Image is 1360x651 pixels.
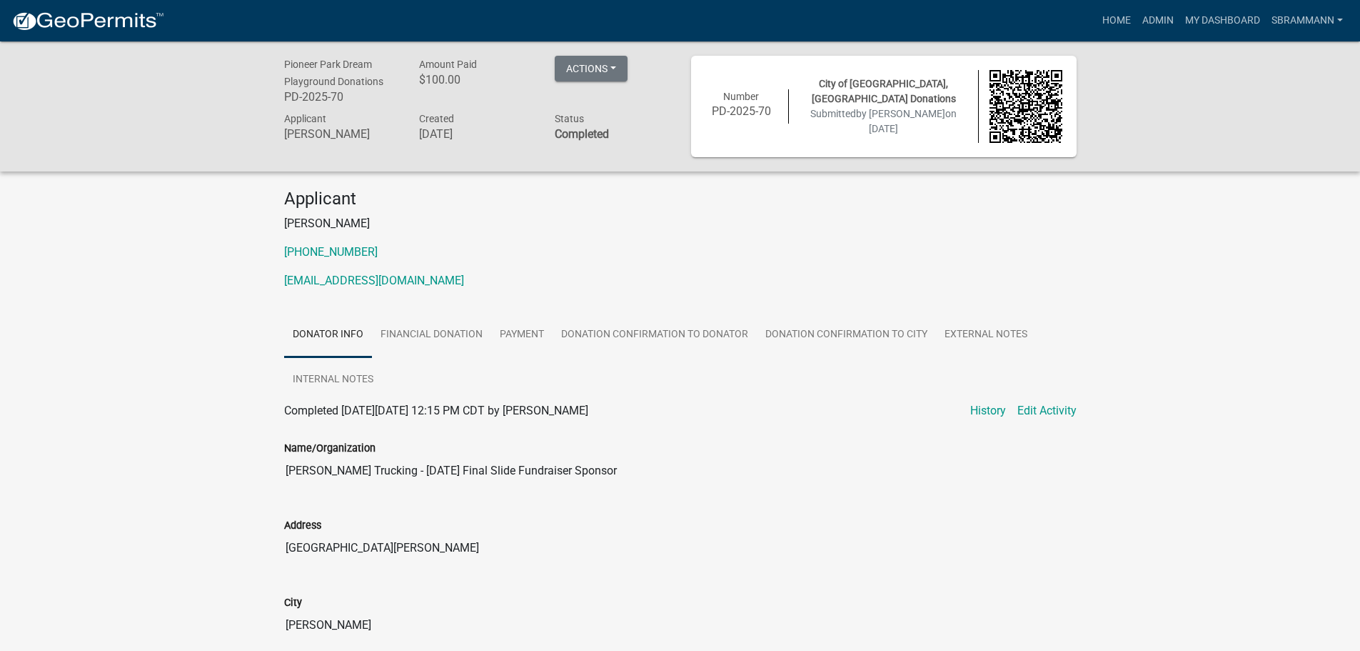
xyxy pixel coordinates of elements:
span: Completed [DATE][DATE] 12:15 PM CDT by [PERSON_NAME] [284,404,588,417]
span: Submitted on [DATE] [810,108,957,134]
span: by [PERSON_NAME] [856,108,945,119]
label: Name/Organization [284,444,376,454]
h6: PD-2025-70 [284,90,398,104]
label: Address [284,521,321,531]
span: Created [419,113,454,124]
a: My Dashboard [1179,7,1266,34]
a: Donation Confirmation to City [757,312,936,358]
h4: Applicant [284,189,1077,209]
p: [PERSON_NAME] [284,215,1077,232]
a: History [970,402,1006,419]
a: [EMAIL_ADDRESS][DOMAIN_NAME] [284,274,464,287]
a: Payment [491,312,553,358]
a: Donation Confirmation to Donator [553,312,757,358]
a: External Notes [936,312,1036,358]
a: Financial Donation [372,312,491,358]
a: Admin [1137,7,1179,34]
a: Internal Notes [284,357,382,403]
span: City of [GEOGRAPHIC_DATA], [GEOGRAPHIC_DATA] Donations [812,78,956,104]
span: Status [555,113,584,124]
h6: [DATE] [419,127,533,141]
a: Donator Info [284,312,372,358]
label: City [284,598,302,608]
a: [PHONE_NUMBER] [284,245,378,259]
h6: $100.00 [419,73,533,86]
a: SBrammann [1266,7,1349,34]
h6: [PERSON_NAME] [284,127,398,141]
span: Number [723,91,759,102]
a: Home [1097,7,1137,34]
strong: Completed [555,127,609,141]
h6: PD-2025-70 [705,104,778,118]
a: Edit Activity [1017,402,1077,419]
span: Pioneer Park Dream Playground Donations [284,59,383,87]
img: QR code [989,70,1062,143]
span: Amount Paid [419,59,477,70]
span: Applicant [284,113,326,124]
button: Actions [555,56,628,81]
